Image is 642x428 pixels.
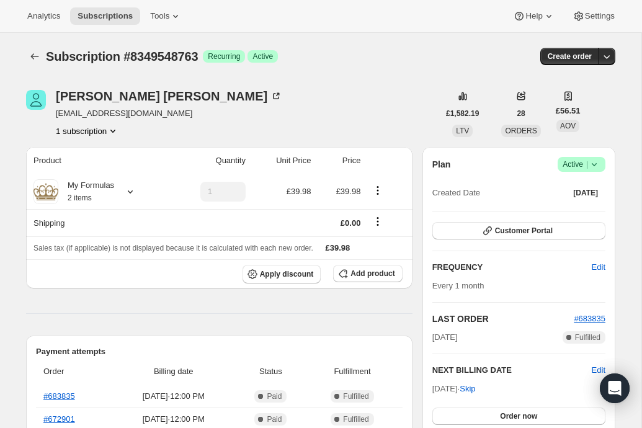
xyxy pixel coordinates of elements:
[432,281,484,290] span: Every 1 month
[343,414,368,424] span: Fulfilled
[333,265,402,282] button: Add product
[58,179,114,204] div: My Formulas
[46,50,198,63] span: Subscription #8349548763
[350,269,395,279] span: Add product
[20,7,68,25] button: Analytics
[43,414,75,424] a: #672901
[310,365,395,378] span: Fulfillment
[143,7,189,25] button: Tools
[26,209,168,236] th: Shipping
[115,413,232,426] span: [DATE] · 12:00 PM
[27,11,60,21] span: Analytics
[584,257,613,277] button: Edit
[68,194,92,202] small: 2 items
[326,243,350,252] span: £39.98
[446,109,479,118] span: £1,582.19
[585,11,615,21] span: Settings
[517,109,525,118] span: 28
[26,90,46,110] span: Catheryne Slade
[600,373,630,403] div: Open Intercom Messenger
[287,187,311,196] span: £39.98
[432,408,605,425] button: Order now
[505,127,537,135] span: ORDERS
[592,261,605,274] span: Edit
[525,11,542,21] span: Help
[586,159,588,169] span: |
[33,244,313,252] span: Sales tax (if applicable) is not displayed because it is calculated with each new order.
[43,391,75,401] a: #683835
[432,222,605,239] button: Customer Portal
[540,48,599,65] button: Create order
[456,127,469,135] span: LTV
[495,226,553,236] span: Customer Portal
[243,265,321,283] button: Apply discount
[432,261,592,274] h2: FREQUENCY
[560,122,576,130] span: AOV
[574,314,605,323] a: #683835
[432,364,592,377] h2: NEXT BILLING DATE
[208,51,240,61] span: Recurring
[575,332,600,342] span: Fulfilled
[432,384,476,393] span: [DATE] ·
[341,218,361,228] span: £0.00
[452,379,483,399] button: Skip
[115,390,232,403] span: [DATE] · 12:00 PM
[460,383,475,395] span: Skip
[432,158,451,171] h2: Plan
[267,391,282,401] span: Paid
[343,391,368,401] span: Fulfilled
[548,51,592,61] span: Create order
[574,313,605,325] button: #683835
[168,147,249,174] th: Quantity
[56,107,282,120] span: [EMAIL_ADDRESS][DOMAIN_NAME]
[26,147,168,174] th: Product
[249,147,315,174] th: Unit Price
[239,365,303,378] span: Status
[573,188,598,198] span: [DATE]
[566,184,605,202] button: [DATE]
[115,365,232,378] span: Billing date
[500,411,537,421] span: Order now
[432,187,480,199] span: Created Date
[432,331,458,344] span: [DATE]
[56,125,119,137] button: Product actions
[509,105,532,122] button: 28
[563,158,600,171] span: Active
[78,11,133,21] span: Subscriptions
[506,7,562,25] button: Help
[36,358,112,385] th: Order
[556,105,581,117] span: £56.51
[336,187,361,196] span: £39.98
[150,11,169,21] span: Tools
[56,90,282,102] div: [PERSON_NAME] [PERSON_NAME]
[439,105,486,122] button: £1,582.19
[36,346,403,358] h2: Payment attempts
[70,7,140,25] button: Subscriptions
[565,7,622,25] button: Settings
[252,51,273,61] span: Active
[267,414,282,424] span: Paid
[314,147,364,174] th: Price
[260,269,314,279] span: Apply discount
[432,313,574,325] h2: LAST ORDER
[368,215,388,228] button: Shipping actions
[26,48,43,65] button: Subscriptions
[592,364,605,377] button: Edit
[368,184,388,197] button: Product actions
